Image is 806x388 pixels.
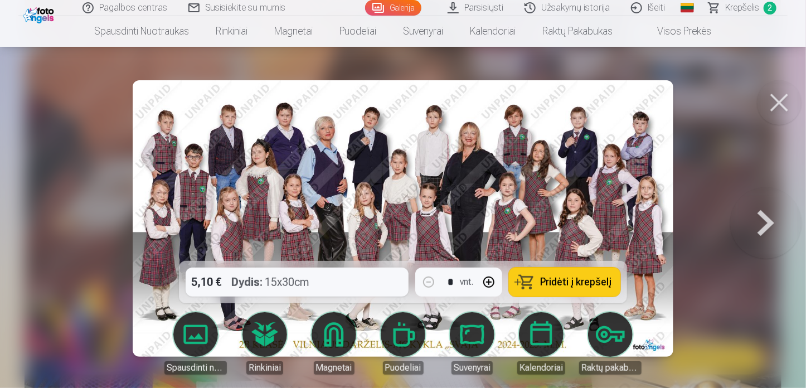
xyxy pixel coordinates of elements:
[203,16,261,47] a: Rinkiniai
[725,1,759,14] span: Krepšelis
[390,16,457,47] a: Suvenyrai
[460,275,473,289] div: vnt.
[579,312,642,375] a: Raktų pakabukas
[517,361,565,375] div: Kalendoriai
[383,361,424,375] div: Puodeliai
[372,312,434,375] a: Puodeliai
[509,268,620,297] button: Pridėti į krepšelį
[457,16,530,47] a: Kalendoriai
[164,312,227,375] a: Spausdinti nuotraukas
[164,361,227,375] div: Spausdinti nuotraukas
[540,277,611,287] span: Pridėti į krepšelį
[510,312,572,375] a: Kalendoriai
[314,361,355,375] div: Magnetai
[579,361,642,375] div: Raktų pakabukas
[530,16,627,47] a: Raktų pakabukas
[451,361,493,375] div: Suvenyrai
[441,312,503,375] a: Suvenyrai
[81,16,203,47] a: Spausdinti nuotraukas
[246,361,283,375] div: Rinkiniai
[303,312,365,375] a: Magnetai
[327,16,390,47] a: Puodeliai
[23,4,57,23] img: /fa5
[261,16,327,47] a: Magnetai
[627,16,725,47] a: Visos prekės
[234,312,296,375] a: Rinkiniai
[764,2,776,14] span: 2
